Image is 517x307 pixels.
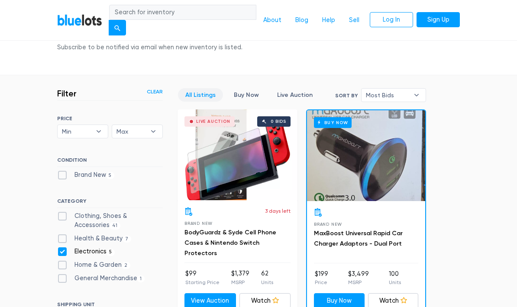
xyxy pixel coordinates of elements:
h6: Buy Now [314,117,352,128]
a: BodyGuardz & Syde Cell Phone Cases & Nintendo Switch Protectors [184,229,276,257]
span: Brand New [184,221,213,226]
li: $199 [315,269,328,287]
p: Units [261,278,273,286]
span: 5 [106,172,114,179]
a: Live Auction [270,88,320,102]
p: Starting Price [185,278,220,286]
div: 0 bids [271,119,286,124]
a: Blog [288,12,315,29]
label: Sort By [335,92,358,99]
span: Brand New [314,222,342,227]
li: 62 [261,269,273,286]
p: 3 days left [265,207,291,215]
input: Search for inventory [109,5,256,20]
h3: Filter [57,88,77,99]
label: Health & Beauty [57,234,131,243]
span: 1 [137,275,145,282]
a: Buy Now [226,88,266,102]
li: $99 [185,269,220,286]
a: About [256,12,288,29]
span: 7 [123,236,131,243]
a: MaxBoost Universal Rapid Car Charger Adaptors - Dual Port [314,230,403,247]
h6: PRICE [57,115,163,122]
a: Live Auction 0 bids [178,109,297,200]
a: All Listings [178,88,223,102]
a: BlueLots [57,14,102,26]
h6: CONDITION [57,157,163,166]
label: Brand New [57,170,114,180]
p: MSRP [231,278,249,286]
a: Help [315,12,342,29]
li: $3,499 [348,269,369,287]
p: Price [315,278,328,286]
p: Units [389,278,401,286]
span: 41 [110,222,120,229]
label: Home & Garden [57,260,130,270]
a: Sell [342,12,366,29]
a: Clear [147,88,163,96]
li: 100 [389,269,401,287]
h6: CATEGORY [57,198,163,208]
p: MSRP [348,278,369,286]
label: Clothing, Shoes & Accessories [57,211,163,230]
span: 5 [107,249,115,256]
a: Sign Up [417,12,460,28]
span: 2 [122,262,130,269]
label: General Merchandise [57,274,145,283]
div: Subscribe to be notified via email when new inventory is listed. [57,43,245,52]
a: Buy Now [307,110,425,201]
div: Live Auction [196,119,230,124]
li: $1,379 [231,269,249,286]
a: Log In [370,12,413,28]
label: Electronics [57,247,115,256]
